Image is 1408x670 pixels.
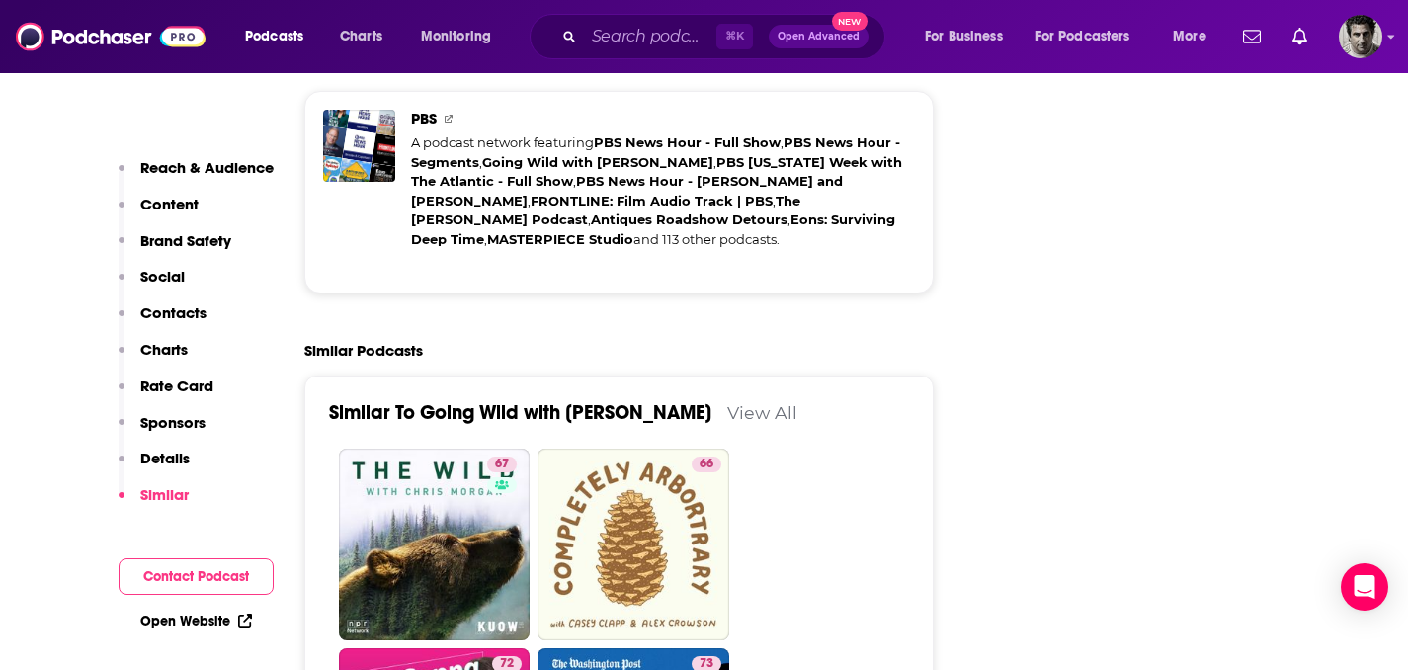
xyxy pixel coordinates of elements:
span: , [713,154,716,170]
p: Content [140,195,199,213]
span: Podcasts [245,23,303,50]
button: Similar [119,485,189,522]
a: Eons: Surviving Deep Time [411,211,895,247]
button: open menu [1159,21,1231,52]
a: FRONTLINE: Film Audio Track | PBS [531,193,773,209]
img: FRONTLINE: Film Audio Track | PBS [371,133,403,166]
p: Charts [140,340,188,359]
a: PBS [411,110,453,127]
p: Sponsors [140,413,206,432]
a: 67 [487,457,517,472]
span: New [832,12,868,31]
a: PBS News Hour - Full Show [594,134,781,150]
a: PBS News Hour - Segments [411,134,900,170]
button: Details [119,449,190,485]
input: Search podcasts, credits, & more... [584,21,716,52]
button: open menu [1023,21,1159,52]
a: Show notifications dropdown [1284,20,1315,53]
p: Similar [140,485,189,504]
img: Antiques Roadshow Detours [338,157,371,190]
div: A podcast network featuring and 113 other podcasts. [411,133,916,249]
span: , [588,211,591,227]
p: Contacts [140,303,207,322]
span: 66 [700,455,713,474]
div: Open Intercom Messenger [1341,563,1388,611]
span: , [573,173,576,189]
img: Eons: Surviving Deep Time [367,162,399,195]
a: Antiques Roadshow Detours [591,211,787,227]
a: Show notifications dropdown [1235,20,1269,53]
button: Contacts [119,303,207,340]
button: Show profile menu [1339,15,1382,58]
img: User Profile [1339,15,1382,58]
button: Charts [119,340,188,377]
img: PBS News Hour - Brooks and Capehart [342,128,374,161]
span: More [1173,23,1206,50]
span: 67 [495,455,509,474]
img: PBS News Hour - Full Show [318,96,351,128]
span: Logged in as GaryR [1339,15,1382,58]
img: PBS News Hour - Segments [347,100,379,132]
a: Similar To Going Wild with [PERSON_NAME] [329,400,711,425]
a: MASTERPIECE Studio [487,231,633,247]
div: Search podcasts, credits, & more... [548,14,904,59]
span: Monitoring [421,23,491,50]
span: ⌘ K [716,24,753,49]
span: , [773,193,776,209]
a: Open Website [140,613,252,629]
button: Open AdvancedNew [769,25,869,48]
a: Charts [327,21,394,52]
a: 67 [339,449,531,640]
span: Charts [340,23,382,50]
button: Contact Podcast [119,558,274,595]
span: , [528,193,531,209]
a: View All [727,402,797,423]
a: Going Wild with [PERSON_NAME] [482,154,713,170]
span: , [787,211,790,227]
h2: Similar Podcasts [304,341,423,360]
span: , [484,231,487,247]
p: Brand Safety [140,231,231,250]
span: For Business [925,23,1003,50]
a: 66 [692,457,721,472]
span: Open Advanced [778,32,860,42]
p: Social [140,267,185,286]
button: Reach & Audience [119,158,274,195]
span: For Podcasters [1035,23,1130,50]
span: , [479,154,482,170]
p: Reach & Audience [140,158,274,177]
button: open menu [407,21,517,52]
button: Brand Safety [119,231,231,268]
img: Podchaser - Follow, Share and Rate Podcasts [16,18,206,55]
button: Sponsors [119,413,206,450]
img: PBS Washington Week with The Atlantic - Full Show [313,125,346,157]
button: Rate Card [119,377,213,413]
button: Social [119,267,185,303]
a: PBS [323,110,395,182]
button: Content [119,195,199,231]
a: PBS News Hour - [PERSON_NAME] and [PERSON_NAME] [411,173,843,209]
p: Rate Card [140,377,213,395]
button: open menu [231,21,329,52]
span: , [781,134,784,150]
p: Details [140,449,190,467]
img: Going Wild with Dr. Rae Wynn-Grant [375,105,408,137]
button: open menu [911,21,1028,52]
a: 66 [538,449,729,640]
img: The Arthur Podcast [309,153,342,186]
span: PBS [411,109,453,127]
